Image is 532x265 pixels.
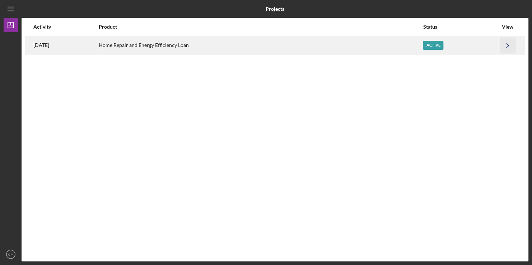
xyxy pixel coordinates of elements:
[8,252,14,256] text: CM
[99,37,422,54] div: Home Repair and Energy Efficiency Loan
[499,24,517,30] div: View
[423,24,498,30] div: Status
[266,6,284,12] b: Projects
[423,41,443,50] div: Active
[4,247,18,261] button: CM
[33,24,98,30] div: Activity
[99,24,422,30] div: Product
[33,42,49,48] time: 2024-06-06 23:58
